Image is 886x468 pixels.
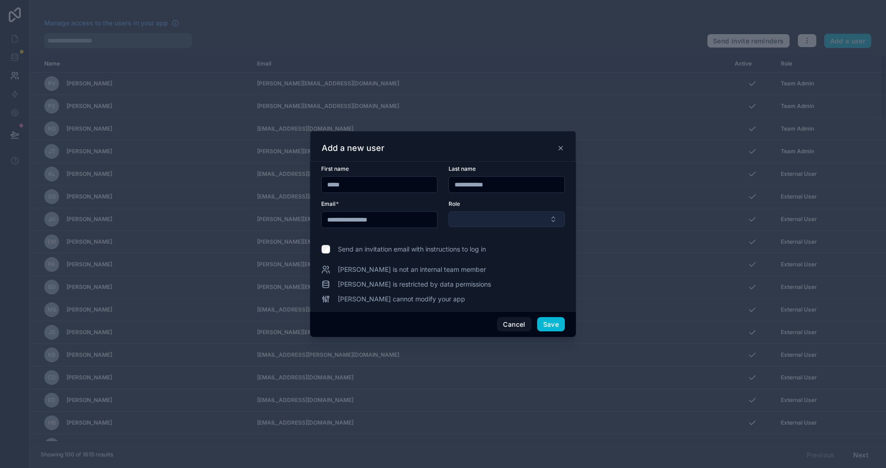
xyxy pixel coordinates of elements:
button: Select Button [449,211,565,227]
h3: Add a new user [322,143,384,154]
span: Send an invitation email with instructions to log in [338,245,486,254]
span: Last name [449,165,476,172]
span: Role [449,200,460,207]
span: First name [321,165,349,172]
span: [PERSON_NAME] is restricted by data permissions [338,280,491,289]
button: Save [537,317,565,332]
span: [PERSON_NAME] cannot modify your app [338,294,465,304]
button: Cancel [497,317,531,332]
span: [PERSON_NAME] is not an internal team member [338,265,486,274]
input: Send an invitation email with instructions to log in [321,245,330,254]
span: Email [321,200,335,207]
